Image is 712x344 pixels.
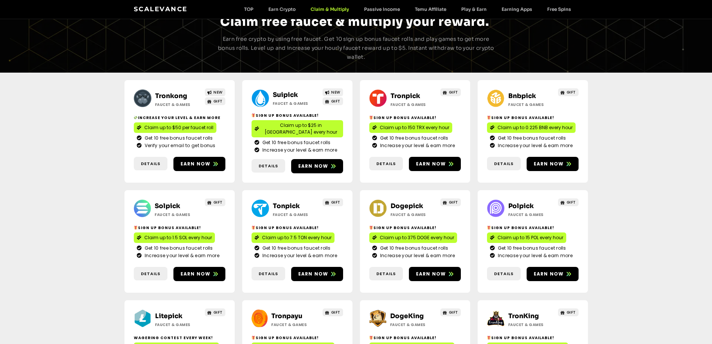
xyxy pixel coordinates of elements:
[155,202,180,210] a: Solpick
[369,122,452,133] a: Claim up to 150 TRX every hour
[331,200,340,205] span: GIFT
[508,92,536,100] a: Bnbpick
[291,267,343,281] a: Earn now
[143,142,216,149] span: Verify your email to get bonus
[271,322,318,328] h2: Faucet & Games
[134,267,167,281] a: Details
[416,161,446,167] span: Earn now
[369,226,373,229] img: 🎁
[496,135,566,141] span: Get 10 free bonus faucet rolls
[409,267,461,281] a: Earn now
[391,202,423,210] a: Dogepick
[407,6,454,12] a: Temu Affiliate
[558,198,579,206] a: GIFT
[391,102,437,107] h2: Faucet & Games
[378,142,455,149] span: Increase your level & earn more
[449,89,458,95] span: GIFT
[134,226,138,229] img: 🎁
[357,6,407,12] a: Passive Income
[252,159,285,173] a: Details
[252,232,335,243] a: Claim up to 7.5 TON every hour
[205,308,225,316] a: GIFT
[134,122,216,133] a: Claim up to $50 per faucet roll
[440,198,461,206] a: GIFT
[440,308,461,316] a: GIFT
[261,245,331,252] span: Get 10 free bonus faucet rolls
[252,267,285,281] a: Details
[416,271,446,277] span: Earn now
[213,200,223,205] span: GIFT
[378,252,455,259] span: Increase your level & earn more
[181,271,211,277] span: Earn now
[155,102,202,107] h2: Faucet & Games
[331,310,340,315] span: GIFT
[380,234,454,241] span: Claim up to 375 DOGE every hour
[205,88,225,96] a: NEW
[558,308,579,316] a: GIFT
[155,92,187,100] a: Tronkong
[323,198,343,206] a: GIFT
[261,6,303,12] a: Earn Crypto
[273,202,300,210] a: Tonpick
[487,336,491,340] img: 🎁
[237,6,261,12] a: TOP
[487,157,521,171] a: Details
[323,97,343,105] a: GIFT
[369,336,373,340] img: 🎁
[369,116,373,119] img: 🎁
[143,245,213,252] span: Get 10 free bonus faucet rolls
[487,335,579,341] h2: Sign Up Bonus Available!
[369,335,461,341] h2: Sign Up Bonus Available!
[273,212,320,217] h2: Faucet & Games
[134,116,138,119] img: 💸
[141,271,160,277] span: Details
[144,234,212,241] span: Claim up to 1.5 SOL every hour
[496,252,573,259] span: Increase your level & earn more
[213,310,223,315] span: GIFT
[291,159,343,173] a: Earn now
[134,5,188,13] a: Scalevance
[487,226,491,229] img: 🎁
[369,157,403,171] a: Details
[487,267,521,281] a: Details
[262,234,332,241] span: Claim up to 7.5 TON every hour
[534,271,564,277] span: Earn now
[369,115,461,121] h2: Sign Up Bonus Available!
[567,310,576,315] span: GIFT
[331,98,340,104] span: GIFT
[508,202,534,210] a: Polpick
[252,225,343,231] h2: Sign Up Bonus Available!
[134,225,225,231] h2: Sign Up Bonus Available!
[558,88,579,96] a: GIFT
[391,212,437,217] h2: Faucet & Games
[323,308,343,316] a: GIFT
[252,113,343,118] h2: Sign Up Bonus Available!
[567,89,576,95] span: GIFT
[259,271,278,277] span: Details
[213,89,223,95] span: NEW
[527,157,579,171] a: Earn now
[369,267,403,281] a: Details
[271,312,302,320] a: Tronpayu
[134,115,225,121] h2: Increase your level & earn more
[298,163,329,170] span: Earn now
[508,212,555,217] h2: Faucet & Games
[487,122,576,133] a: Claim up to 0.225 BNB every hour
[497,124,573,131] span: Claim up to 0.225 BNB every hour
[252,336,255,340] img: 🎁
[144,124,213,131] span: Claim up to $50 per faucet roll
[378,135,449,141] span: Get 10 free bonus faucet rolls
[494,271,514,277] span: Details
[487,232,566,243] a: Claim up to 15 POL every hour
[155,322,202,328] h2: Faucet & Games
[376,161,396,167] span: Details
[261,139,331,146] span: Get 10 free bonus faucet rolls
[527,267,579,281] a: Earn now
[380,124,449,131] span: Claim up to 150 TRX every hour
[376,271,396,277] span: Details
[262,122,340,136] span: Claim up to $25 in [GEOGRAPHIC_DATA] every hour
[134,335,225,341] h2: Wagering contest every week!
[494,161,514,167] span: Details
[323,88,343,96] a: NEW
[134,232,215,243] a: Claim up to 1.5 SOL every hour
